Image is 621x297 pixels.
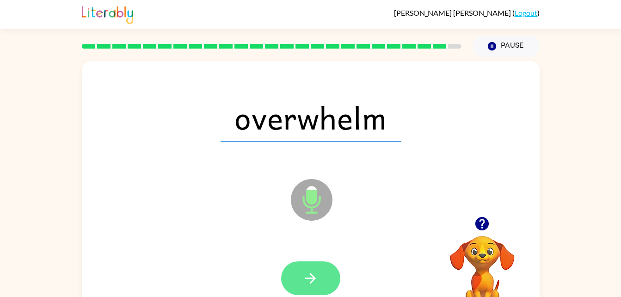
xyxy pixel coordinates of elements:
[394,8,512,17] span: [PERSON_NAME] [PERSON_NAME]
[82,4,133,24] img: Literably
[515,8,537,17] a: Logout
[473,36,540,57] button: Pause
[394,8,540,17] div: ( )
[221,93,401,142] span: overwhelm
